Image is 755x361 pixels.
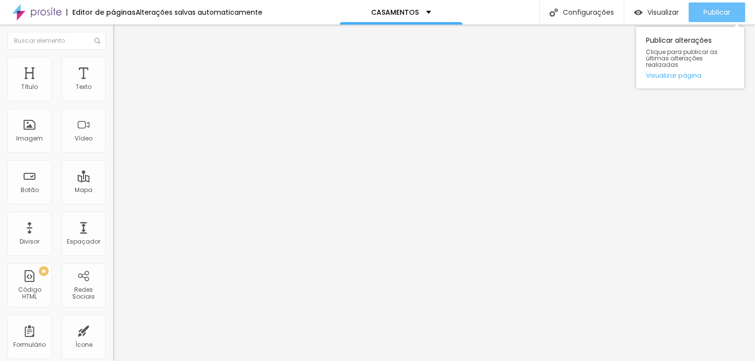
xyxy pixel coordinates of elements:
font: CASAMENTOS [371,7,419,17]
input: Buscar elemento [7,32,106,50]
font: Imagem [16,134,43,142]
font: Visualizar página [646,71,701,80]
font: Visualizar [647,7,679,17]
font: Mapa [75,186,92,194]
font: Alterações salvas automaticamente [136,7,262,17]
iframe: Editor [113,25,755,361]
font: Publicar alterações [646,35,712,45]
font: Vídeo [75,134,92,142]
font: Publicar [703,7,730,17]
font: Botão [21,186,39,194]
font: Texto [76,83,91,91]
a: Visualizar página [646,72,734,79]
font: Espaçador [67,237,100,246]
font: Título [21,83,38,91]
img: Ícone [550,8,558,17]
font: Clique para publicar as últimas alterações realizadas [646,48,718,69]
font: Redes Sociais [72,285,95,301]
font: Formulário [13,340,46,349]
button: Visualizar [624,2,689,22]
img: view-1.svg [634,8,642,17]
font: Ícone [75,340,92,349]
button: Publicar [689,2,745,22]
font: Editor de páginas [72,7,136,17]
font: Código HTML [18,285,41,301]
img: Ícone [94,38,100,44]
font: Divisor [20,237,39,246]
font: Configurações [563,7,614,17]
